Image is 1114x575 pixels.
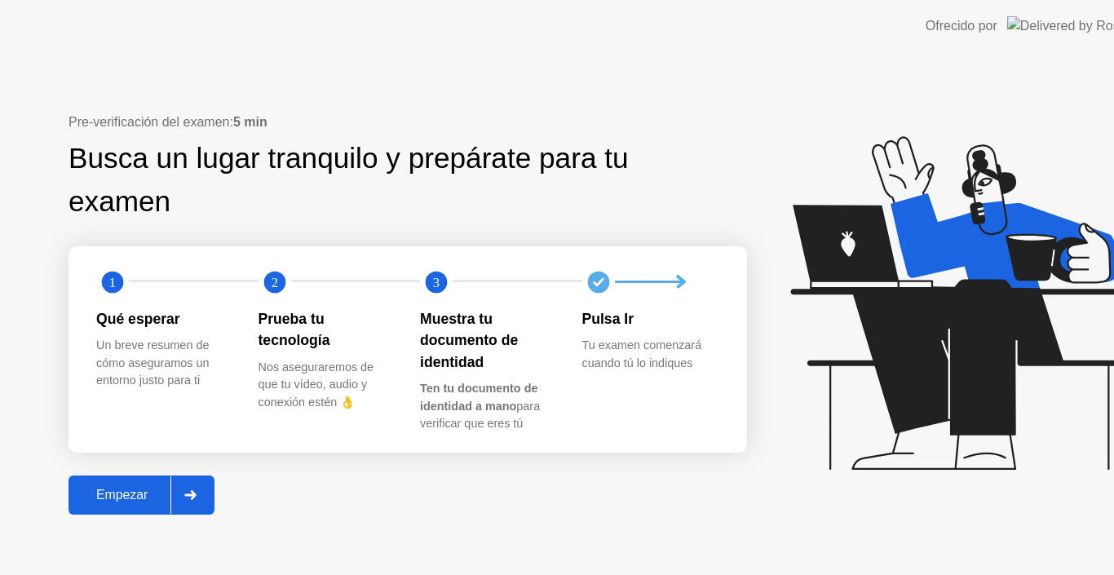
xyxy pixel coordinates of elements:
div: para verificar que eres tú [420,380,556,433]
b: Ten tu documento de identidad a mano [420,382,537,413]
div: Empezar [73,488,170,502]
div: Muestra tu documento de identidad [420,308,556,373]
button: Empezar [69,475,214,515]
div: Nos aseguraremos de que tu vídeo, audio y conexión estén 👌 [259,359,395,412]
div: Prueba tu tecnología [259,308,395,352]
b: 5 min [233,115,267,129]
div: Pre-verificación del examen: [69,113,747,132]
text: 3 [433,274,440,290]
div: Tu examen comenzará cuando tú lo indiques [582,337,718,372]
div: Ofrecido por [926,16,997,36]
text: 1 [109,274,116,290]
div: Un breve resumen de cómo aseguramos un entorno justo para ti [96,337,232,390]
div: Busca un lugar tranquilo y prepárate para tu examen [69,137,643,223]
div: Qué esperar [96,308,232,330]
div: Pulsa Ir [582,308,718,330]
text: 2 [271,274,277,290]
